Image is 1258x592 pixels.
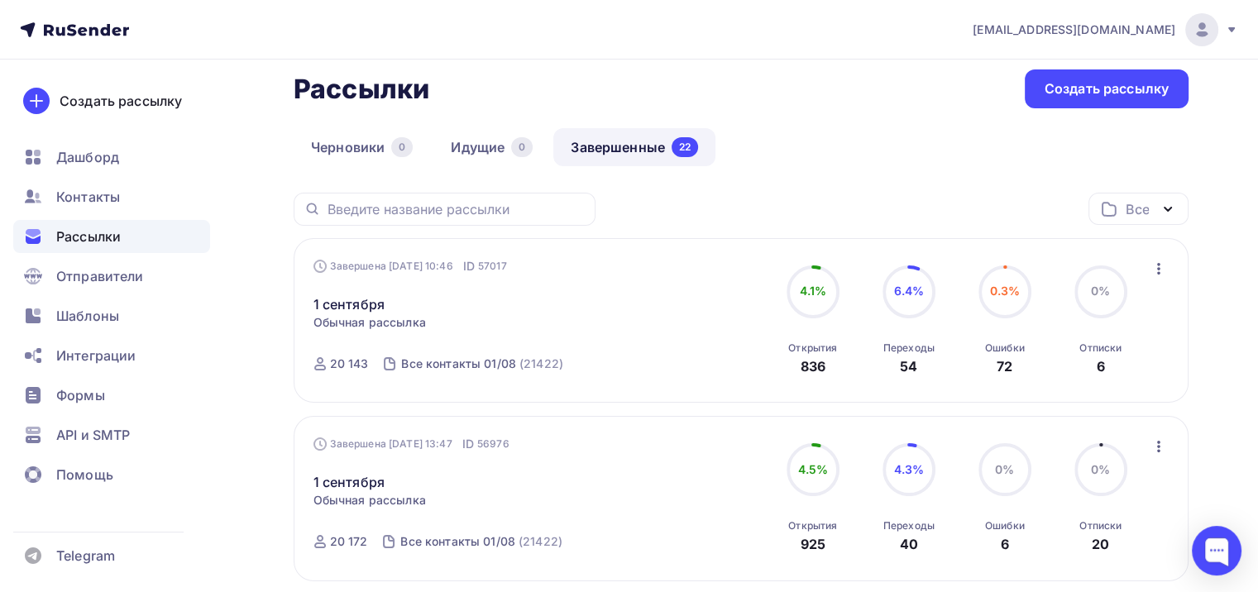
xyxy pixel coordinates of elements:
[519,533,562,550] div: (21422)
[13,379,210,412] a: Формы
[56,465,113,485] span: Помощь
[1079,341,1122,355] div: Отписки
[553,128,715,166] a: Завершенные22
[313,314,426,331] span: Обычная рассылка
[973,13,1238,46] a: [EMAIL_ADDRESS][DOMAIN_NAME]
[1126,199,1149,219] div: Все
[478,258,507,275] span: 57017
[801,356,825,376] div: 836
[400,533,515,550] div: Все контакты 01/08
[989,284,1020,298] span: 0.3%
[399,351,565,377] a: Все контакты 01/08 (21422)
[294,73,429,106] h2: Рассылки
[985,519,1025,532] div: Ошибки
[13,180,210,213] a: Контакты
[1097,356,1105,376] div: 6
[313,492,426,508] span: Обычная рассылка
[13,299,210,332] a: Шаблоны
[1045,79,1169,98] div: Создать рассылку
[56,306,119,326] span: Шаблоны
[328,200,586,218] input: Введите название рассылки
[313,436,509,452] div: Завершена [DATE] 13:47
[788,519,837,532] div: Открытия
[997,356,1012,376] div: 72
[56,187,120,207] span: Контакты
[797,462,828,476] span: 4.5%
[893,462,924,476] span: 4.3%
[995,462,1014,476] span: 0%
[294,128,430,166] a: Черновики0
[56,346,136,365] span: Интеграции
[1091,284,1110,298] span: 0%
[313,294,385,314] a: 1 сентября
[330,356,369,372] div: 20 143
[1079,519,1122,532] div: Отписки
[56,227,121,246] span: Рассылки
[519,356,563,372] div: (21422)
[13,220,210,253] a: Рассылки
[313,472,385,492] a: 1 сентября
[985,341,1025,355] div: Ошибки
[883,519,935,532] div: Переходы
[900,356,917,376] div: 54
[391,137,413,157] div: 0
[56,385,105,405] span: Формы
[313,258,507,275] div: Завершена [DATE] 10:46
[893,284,924,298] span: 6.4%
[1001,534,1009,554] div: 6
[462,436,474,452] span: ID
[1091,462,1110,476] span: 0%
[799,284,826,298] span: 4.1%
[399,528,564,555] a: Все контакты 01/08 (21422)
[56,425,130,445] span: API и SMTP
[56,147,119,167] span: Дашборд
[56,266,144,286] span: Отправители
[433,128,550,166] a: Идущие0
[60,91,182,111] div: Создать рассылку
[883,341,935,355] div: Переходы
[672,137,698,157] div: 22
[13,141,210,174] a: Дашборд
[401,356,516,372] div: Все контакты 01/08
[463,258,475,275] span: ID
[511,137,533,157] div: 0
[56,546,115,566] span: Telegram
[13,260,210,293] a: Отправители
[1092,534,1109,554] div: 20
[973,21,1175,38] span: [EMAIL_ADDRESS][DOMAIN_NAME]
[477,436,509,452] span: 56976
[900,534,918,554] div: 40
[801,534,825,554] div: 925
[330,533,368,550] div: 20 172
[1088,193,1189,225] button: Все
[788,341,837,355] div: Открытия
